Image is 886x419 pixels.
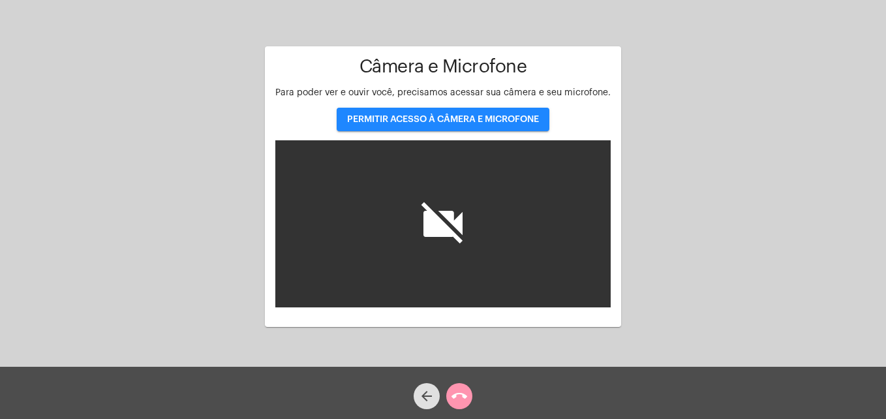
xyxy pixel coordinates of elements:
h1: Câmera e Microfone [275,57,611,77]
mat-icon: arrow_back [419,388,435,404]
span: PERMITIR ACESSO À CÂMERA E MICROFONE [347,115,539,124]
button: PERMITIR ACESSO À CÂMERA E MICROFONE [337,108,549,131]
span: Para poder ver e ouvir você, precisamos acessar sua câmera e seu microfone. [275,88,611,97]
i: videocam_off [417,198,469,250]
mat-icon: call_end [451,388,467,404]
